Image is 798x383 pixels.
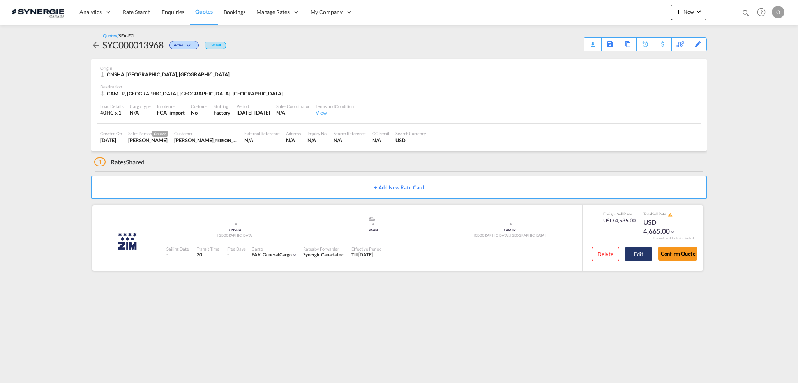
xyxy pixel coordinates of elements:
[174,137,238,144] div: ADAM LENETSKY
[276,103,309,109] div: Sales Coordinator
[617,212,623,216] span: Sell
[118,231,137,251] img: ZIM
[195,8,212,15] span: Quotes
[111,158,126,166] span: Rates
[625,247,652,261] button: Edit
[100,65,698,71] div: Origin
[307,137,327,144] div: N/A
[244,131,280,136] div: External Reference
[286,137,301,144] div: N/A
[643,218,682,237] div: USD 4,665.00
[588,38,597,45] div: Quote PDF is not available at this time
[286,131,301,136] div: Address
[372,131,389,136] div: CC Email
[311,8,343,16] span: My Company
[100,109,124,116] div: 40HC x 1
[103,33,136,39] div: Quotes /SEA-FCL
[395,137,426,144] div: USD
[185,44,194,48] md-icon: icon-chevron-down
[668,212,673,217] md-icon: icon-alert
[670,229,675,235] md-icon: icon-chevron-down
[237,109,270,116] div: 31 Aug 2025
[214,109,230,116] div: Factory Stuffing
[162,9,184,15] span: Enquiries
[658,247,697,261] button: Confirm Quote
[91,39,102,51] div: icon-arrow-left
[303,252,344,258] span: Synergie Canada Inc
[227,246,246,252] div: Free Days
[674,7,683,16] md-icon: icon-plus 400-fg
[224,9,245,15] span: Bookings
[164,39,201,51] div: Change Status Here
[169,41,199,49] div: Change Status Here
[276,109,309,116] div: N/A
[441,228,578,233] div: CAMTR
[100,84,698,90] div: Destination
[100,71,231,78] div: CNSHA, Shanghai, Asia Pacific
[252,252,263,258] span: FAK
[100,103,124,109] div: Load Details
[79,8,102,16] span: Analytics
[174,43,185,50] span: Active
[367,217,377,221] md-icon: assets/icons/custom/ship-fill.svg
[166,246,189,252] div: Sailing Date
[107,71,230,78] span: CNSHA, [GEOGRAPHIC_DATA], [GEOGRAPHIC_DATA]
[602,38,619,51] div: Save As Template
[334,131,366,136] div: Search Reference
[157,103,185,109] div: Incoterms
[167,109,185,116] div: - import
[157,109,167,116] div: FCA
[214,137,267,143] span: [PERSON_NAME] BEARINGS
[674,9,703,15] span: New
[128,137,168,144] div: Rosa Ho
[252,246,297,252] div: Cargo
[128,131,168,137] div: Sales Person
[372,137,389,144] div: N/A
[742,9,750,17] md-icon: icon-magnify
[292,252,297,258] md-icon: icon-chevron-down
[130,103,151,109] div: Cargo Type
[316,103,353,109] div: Terms and Condition
[316,109,353,116] div: View
[652,212,659,216] span: Sell
[351,246,381,252] div: Effective Period
[94,157,106,166] span: 1
[351,252,373,258] span: Till [DATE]
[694,7,703,16] md-icon: icon-chevron-down
[197,252,219,258] div: 30
[227,252,229,258] div: -
[237,103,270,109] div: Period
[12,4,64,21] img: 1f56c880d42311ef80fc7dca854c8e59.png
[166,233,304,238] div: [GEOGRAPHIC_DATA]
[603,211,636,217] div: Freight Rate
[303,246,344,252] div: Rates by Forwarder
[603,217,636,224] div: USD 4,535.00
[91,41,101,50] md-icon: icon-arrow-left
[351,252,373,258] div: Till 20 Aug 2025
[214,103,230,109] div: Stuffing
[130,109,151,116] div: N/A
[755,5,772,19] div: Help
[191,103,207,109] div: Customs
[244,137,280,144] div: N/A
[256,8,290,16] span: Manage Rates
[91,176,707,199] button: + Add New Rate Card
[100,137,122,144] div: 11 Aug 2025
[102,39,164,51] div: SYC000013968
[772,6,784,18] div: O
[441,233,578,238] div: [GEOGRAPHIC_DATA], [GEOGRAPHIC_DATA]
[166,252,189,258] div: -
[643,211,682,217] div: Total Rate
[252,252,292,258] div: general cargo
[667,212,673,217] button: icon-alert
[395,131,426,136] div: Search Currency
[648,236,703,240] div: Remark and Inclusion included
[334,137,366,144] div: N/A
[100,90,285,97] div: CAMTR, Montreal, QC, Americas
[304,228,441,233] div: CAVAN
[755,5,768,19] span: Help
[174,131,238,136] div: Customer
[123,9,151,15] span: Rate Search
[166,228,304,233] div: CNSHA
